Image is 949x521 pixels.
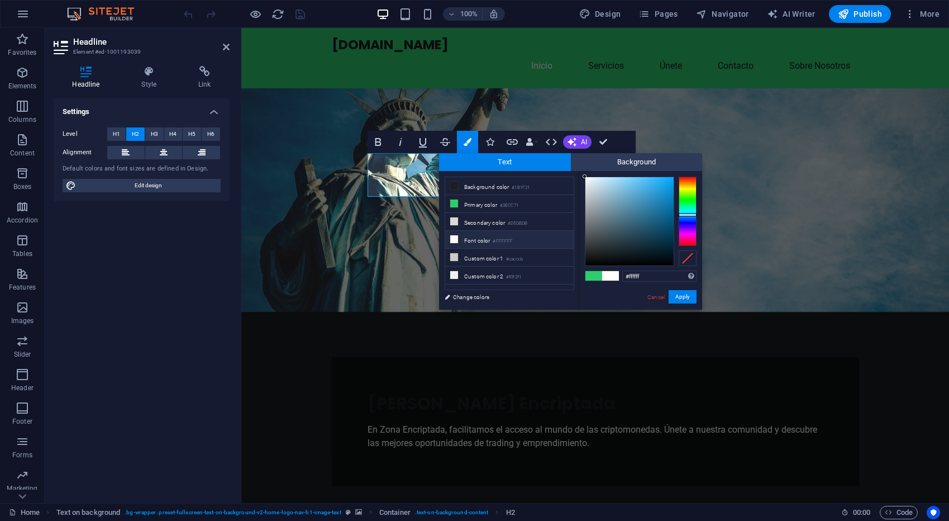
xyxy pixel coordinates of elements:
[457,131,478,153] button: Colors
[593,131,614,153] button: Confirm (⌘+⏎)
[581,139,587,145] span: AI
[123,66,180,89] h4: Style
[445,231,574,249] li: Font color
[445,213,574,231] li: Secondary color
[169,127,177,141] span: H4
[571,153,703,171] span: Background
[853,506,870,519] span: 00 00
[861,508,862,517] span: :
[563,135,592,149] button: AI
[880,506,918,519] button: Code
[73,47,207,57] h3: Element #ed-1001193039
[107,127,126,141] button: H1
[8,82,37,91] p: Elements
[8,48,36,57] p: Favorites
[479,131,500,153] button: Icons
[460,7,478,21] h6: 100%
[346,509,351,515] i: This element is a customizable preset
[368,131,389,153] button: Bold (⌘B)
[502,131,523,153] button: Link
[63,146,107,159] label: Alignment
[164,127,183,141] button: H4
[767,8,816,20] span: AI Writer
[439,153,571,171] span: Text
[646,293,666,301] a: Cancel
[63,127,107,141] label: Level
[439,290,569,304] a: Change colors
[506,255,523,263] small: #cacccb
[79,179,217,192] span: Edit design
[541,131,562,153] button: HTML
[524,131,540,153] button: Data Bindings
[669,290,697,304] button: Apply
[415,506,489,519] span: . text-on-background-content
[145,127,164,141] button: H3
[506,506,515,519] span: Click to select. Double-click to edit
[63,164,221,174] div: Default colors and font sizes are defined in Design.
[132,127,139,141] span: H2
[9,283,36,292] p: Features
[7,484,37,493] p: Marketing
[841,506,871,519] h6: Session time
[202,127,220,141] button: H6
[126,127,145,141] button: H2
[8,115,36,124] p: Columns
[506,273,521,281] small: #f0f2f1
[575,5,626,23] div: Design (Ctrl+Alt+Y)
[885,506,913,519] span: Code
[113,127,120,141] span: H1
[445,177,574,195] li: Background color
[579,8,621,20] span: Design
[696,8,749,20] span: Navigator
[126,363,374,387] span: [PERSON_NAME] Encriptada
[355,509,362,515] i: This element contains a background
[445,267,574,285] li: Custom color 2
[54,66,123,89] h4: Headline
[207,127,214,141] span: H6
[445,249,574,267] li: Custom color 1
[13,182,32,191] p: Boxes
[63,179,221,192] button: Edit design
[412,131,433,153] button: Underline (⌘U)
[188,127,195,141] span: H5
[11,316,34,325] p: Images
[838,8,882,20] span: Publish
[602,271,619,281] span: #ffffff
[634,5,682,23] button: Pages
[9,506,40,519] a: Click to cancel selection. Double-click to open Pages
[379,506,411,519] span: Click to select. Double-click to edit
[12,417,32,426] p: Footer
[151,127,158,141] span: H3
[271,7,284,21] button: reload
[900,5,944,23] button: More
[390,131,411,153] button: Italic (⌘I)
[125,506,341,519] span: . bg-wrapper .preset-fullscreen-text-on-background-v2-home-logo-nav-h1-image-text
[692,5,754,23] button: Navigator
[927,506,940,519] button: Usercentrics
[500,202,518,210] small: #2ECC71
[493,238,513,245] small: #FFFFFF
[64,7,148,21] img: Editor Logo
[435,131,456,153] button: Strikethrough
[56,506,121,519] span: Click to select. Double-click to edit
[73,37,230,47] h2: Headline
[11,383,34,392] p: Header
[183,127,201,141] button: H5
[575,5,626,23] button: Design
[508,220,527,228] small: #D5DBDB
[271,8,284,21] i: Reload page
[54,98,230,119] h4: Settings
[904,8,940,20] span: More
[12,451,32,460] p: Forms
[679,250,697,266] div: Clear Color Selection
[14,350,31,359] p: Slider
[249,7,262,21] button: Click here to leave preview mode and continue editing
[829,5,891,23] button: Publish
[56,506,515,519] nav: breadcrumb
[12,249,32,258] p: Tables
[445,195,574,213] li: Primary color
[512,184,530,192] small: #1B1F21
[585,271,602,281] span: #2ecc71
[7,216,38,225] p: Accordion
[10,149,35,158] p: Content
